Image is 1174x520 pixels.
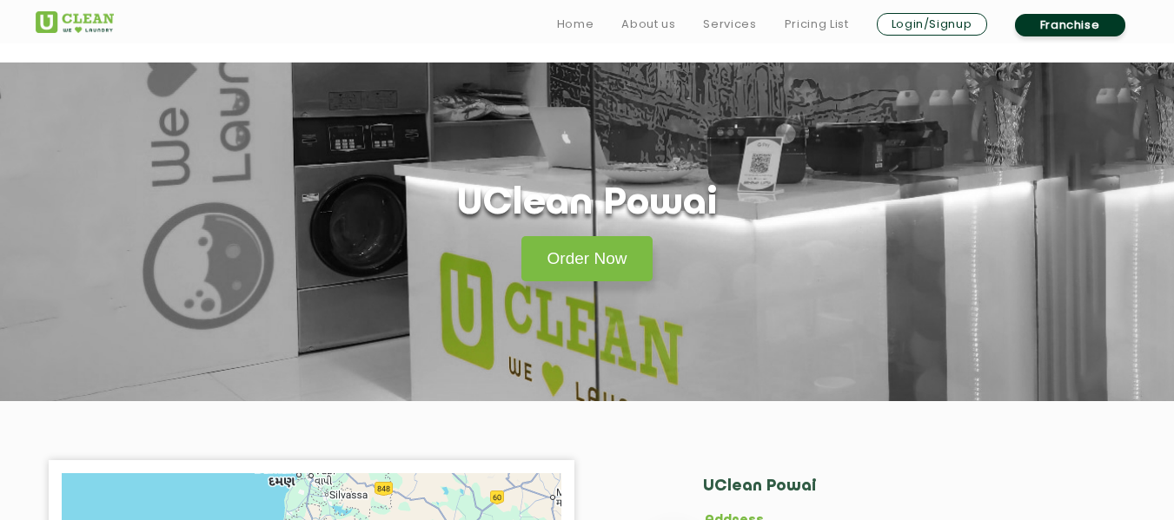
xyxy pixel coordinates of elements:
[621,14,675,35] a: About us
[36,11,114,33] img: UClean Laundry and Dry Cleaning
[877,13,987,36] a: Login/Signup
[457,182,718,227] h1: UClean Powai
[703,477,1074,513] h2: UClean Powai
[785,14,849,35] a: Pricing List
[1015,14,1125,36] a: Franchise
[521,236,653,281] a: Order Now
[703,14,756,35] a: Services
[557,14,594,35] a: Home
